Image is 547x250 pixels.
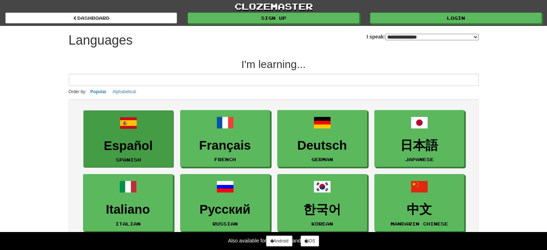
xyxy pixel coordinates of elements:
[374,174,464,231] a: 中文Mandarin Chinese
[110,88,138,96] button: Alphabetical
[69,58,479,70] h2: I'm learning...
[311,157,333,162] small: German
[366,33,478,40] label: I speak:
[184,203,266,217] h3: Русский
[87,203,169,217] h3: Italiano
[281,203,363,217] h3: 한국어
[5,13,177,23] a: dashboard
[69,89,87,94] small: Order by:
[69,33,133,47] h1: Languages
[88,88,109,96] button: Popular
[370,13,542,23] a: Login
[378,138,460,153] h3: 日本語
[281,138,363,153] h3: Deutsch
[184,138,266,153] h3: Français
[180,110,270,167] a: FrançaisFrench
[277,174,367,231] a: 한국어Korean
[188,13,359,23] a: Sign up
[277,110,367,167] a: DeutschGerman
[374,110,464,167] a: 日本語Japanese
[115,221,141,226] small: Italian
[116,157,141,162] small: Spanish
[378,203,460,217] h3: 中文
[386,34,479,40] select: I speak:
[213,221,238,226] small: Russian
[391,221,448,226] small: Mandarin Chinese
[311,221,333,226] small: Korean
[83,174,173,231] a: ItalianoItalian
[405,157,434,162] small: Japanese
[214,157,236,162] small: French
[180,174,270,231] a: РусскийRussian
[87,139,169,153] h3: Español
[266,236,292,246] a: Android
[301,236,319,246] a: iOS
[83,110,173,168] a: EspañolSpanish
